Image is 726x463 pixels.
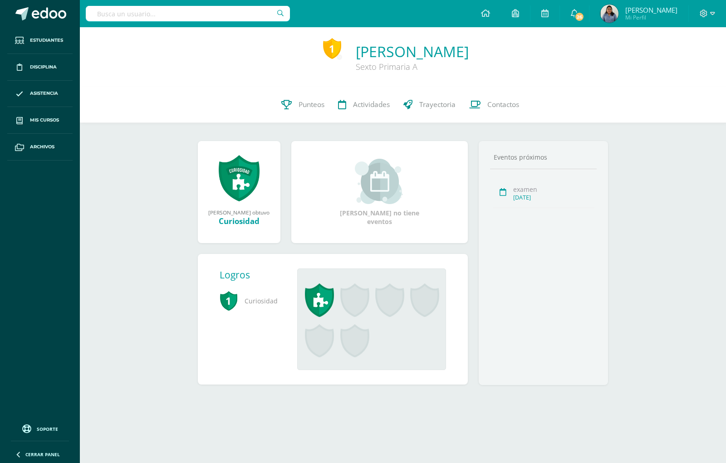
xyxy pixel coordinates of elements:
[490,153,597,161] div: Eventos próximos
[86,6,290,21] input: Busca un usuario...
[323,38,341,59] div: 1
[7,81,73,107] a: Asistencia
[37,426,58,432] span: Soporte
[207,216,271,226] div: Curiosidad
[275,87,331,123] a: Punteos
[7,107,73,134] a: Mis cursos
[419,100,456,109] span: Trayectoria
[334,159,425,226] div: [PERSON_NAME] no tiene eventos
[220,288,283,313] span: Curiosidad
[220,268,290,281] div: Logros
[513,194,594,201] div: [DATE]
[600,5,618,23] img: c29edd5519ed165661ad7af758d39eaf.png
[7,27,73,54] a: Estudiantes
[207,209,271,216] div: [PERSON_NAME] obtuvo
[299,100,324,109] span: Punteos
[356,42,469,61] a: [PERSON_NAME]
[355,159,404,204] img: event_small.png
[30,143,54,151] span: Archivos
[353,100,390,109] span: Actividades
[462,87,526,123] a: Contactos
[25,451,60,458] span: Cerrar panel
[574,12,584,22] span: 26
[513,185,594,194] div: examen
[11,422,69,434] a: Soporte
[7,54,73,81] a: Disciplina
[220,290,238,311] span: 1
[7,134,73,161] a: Archivos
[30,37,63,44] span: Estudiantes
[625,14,677,21] span: Mi Perfil
[331,87,397,123] a: Actividades
[356,61,469,72] div: Sexto Primaria A
[30,117,59,124] span: Mis cursos
[625,5,677,15] span: [PERSON_NAME]
[30,90,58,97] span: Asistencia
[487,100,519,109] span: Contactos
[397,87,462,123] a: Trayectoria
[30,63,57,71] span: Disciplina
